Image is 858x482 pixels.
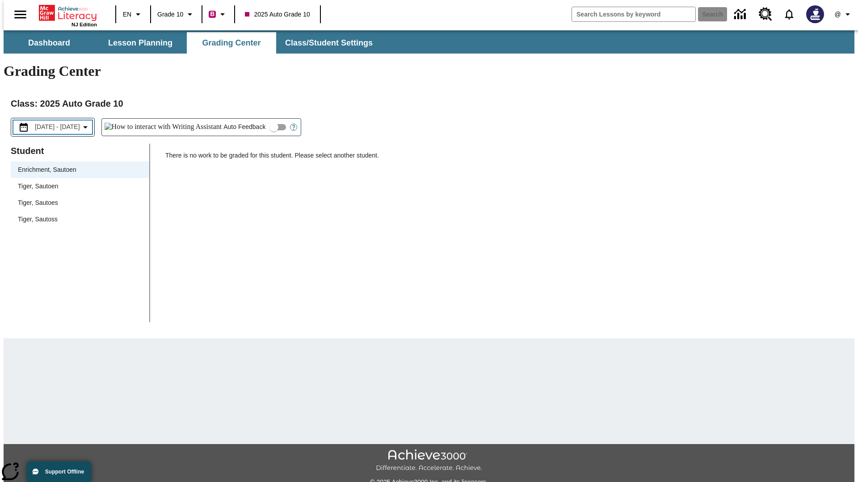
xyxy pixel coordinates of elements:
[123,10,131,19] span: EN
[39,3,97,27] div: Home
[223,122,265,132] span: Auto Feedback
[205,6,231,22] button: Boost Class color is violet red. Change class color
[729,2,753,27] a: Data Center
[11,96,847,111] h2: Class : 2025 Auto Grade 10
[96,32,185,54] button: Lesson Planning
[829,6,858,22] button: Profile/Settings
[18,165,142,175] span: Enrichment, Sautoen
[245,10,310,19] span: 2025 Auto Grade 10
[11,162,149,178] div: Enrichment, Sautoen
[376,449,482,472] img: Achieve3000 Differentiate Accelerate Achieve
[80,122,91,133] svg: Collapse Date Range Filter
[154,6,199,22] button: Grade: Grade 10, Select a grade
[4,32,94,54] button: Dashboard
[157,10,183,19] span: Grade 10
[801,3,829,26] button: Select a new avatar
[286,119,301,136] button: Open Help for Writing Assistant
[753,2,778,26] a: Resource Center, Will open in new tab
[18,182,142,191] span: Tiger, Sautoen
[210,8,214,20] span: B
[4,63,854,79] h1: Grading Center
[11,144,149,158] p: Student
[7,1,34,28] button: Open side menu
[834,10,841,19] span: @
[806,5,824,23] img: Avatar
[165,151,847,167] p: There is no work to be graded for this student. Please select another student.
[105,123,222,132] img: How to interact with Writing Assistant
[18,198,142,208] span: Tiger, Sautoes
[4,32,381,54] div: SubNavbar
[778,3,801,26] a: Notifications
[39,4,97,22] a: Home
[35,122,80,132] span: [DATE] - [DATE]
[4,30,854,54] div: SubNavbar
[45,469,84,475] span: Support Offline
[278,32,380,54] button: Class/Student Settings
[11,195,149,211] div: Tiger, Sautoes
[15,122,91,133] button: Select the date range menu item
[11,211,149,228] div: Tiger, Sautoss
[71,22,97,27] span: NJ Edition
[11,178,149,195] div: Tiger, Sautoen
[572,7,695,21] input: search field
[119,6,147,22] button: Language: EN, Select a language
[187,32,276,54] button: Grading Center
[27,461,91,482] button: Support Offline
[18,215,142,224] span: Tiger, Sautoss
